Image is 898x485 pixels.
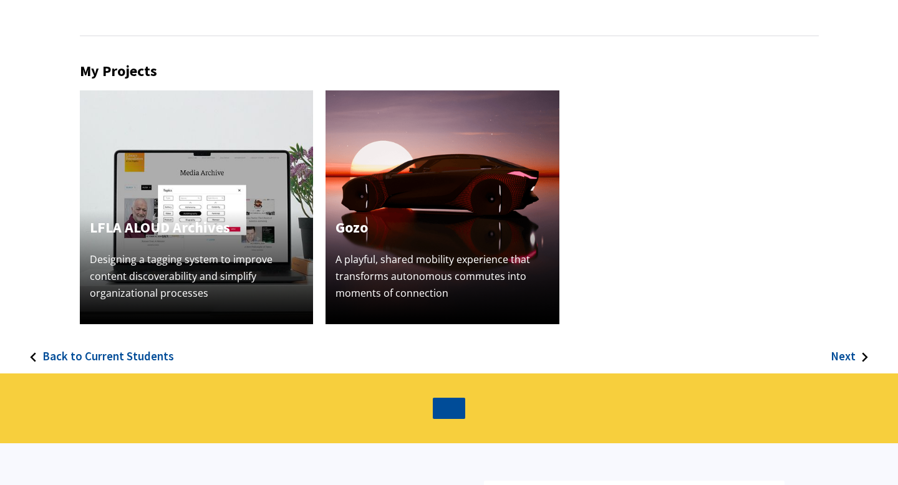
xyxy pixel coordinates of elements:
[80,90,314,324] img: A mockup image showing the ALOUD Media Archives homepage, featuring the newly designed tagging an...
[326,90,559,324] img: A sleek, futuristic autonomous vehicle glows with red grid-like accents on its wheels and side pa...
[11,324,174,373] a: Back to Current Students
[336,216,549,239] h4: Gozo
[90,216,304,239] h4: LFLA ALOUD Archives
[831,349,856,363] h3: Next
[336,251,549,302] p: A playful, shared mobility experience that transforms autonomous commutes into moments of connection
[831,324,887,373] a: Next
[90,251,304,302] p: Designing a tagging system to improve content discoverability and simplify organizational processes
[80,62,819,80] h2: My Projects
[42,349,174,363] h3: Back to Current Students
